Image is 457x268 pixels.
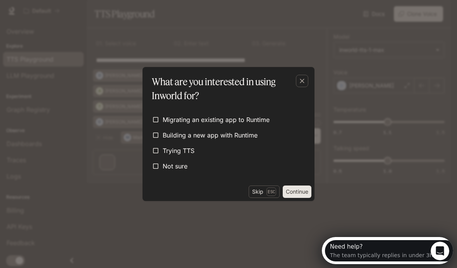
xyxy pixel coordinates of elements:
span: Migrating an existing app to Runtime [163,115,270,124]
span: Not sure [163,161,187,171]
div: The team typically replies in under 3h [8,13,111,21]
div: Open Intercom Messenger [3,3,134,24]
iframe: Intercom live chat [431,242,449,260]
iframe: Intercom live chat discovery launcher [322,237,453,264]
div: Need help? [8,7,111,13]
button: SkipEsc [249,186,280,198]
p: What are you interested in using Inworld for? [152,75,302,103]
p: Esc [266,187,276,196]
span: Trying TTS [163,146,194,155]
button: Continue [283,186,311,198]
span: Building a new app with Runtime [163,131,258,140]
